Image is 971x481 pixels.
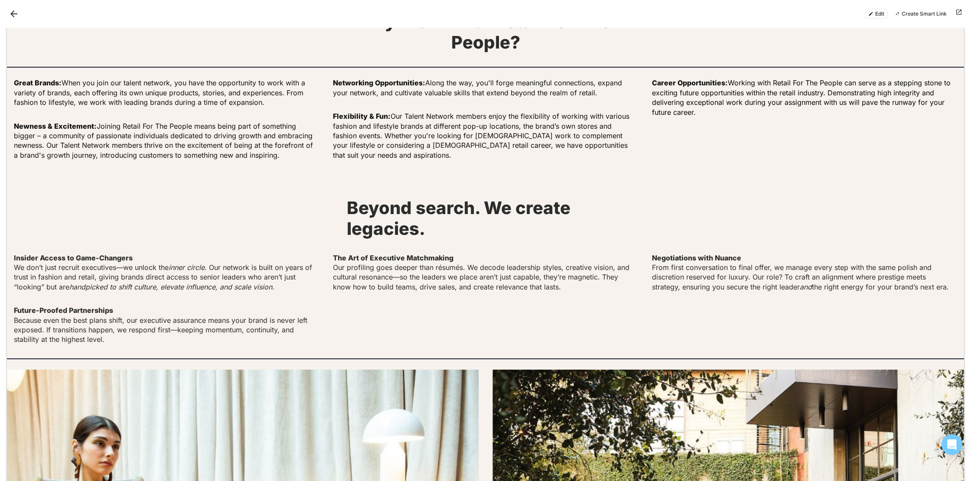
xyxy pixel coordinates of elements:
strong: The Art of Executive Matchmaking [333,253,453,262]
strong: Why Work With Retail For The People? [356,11,615,53]
strong: Flexibility & Fun: [333,112,391,120]
em: handpicked to shift culture, elevate influence, and scale vision [69,283,272,291]
strong: Negotiations with Nuance [652,253,741,262]
button: Edit [865,9,888,19]
strong: Future-Proofed Partnerships [14,306,113,315]
p: We don’t just recruit executives—we unlock the . Our network is built on years of trust in fashio... [14,253,319,292]
button: Create Smart Link [891,9,950,19]
strong: Insider Access to Game-Changers [14,253,133,262]
em: and [800,283,812,291]
strong: Career Opportunities: [652,78,728,87]
strong: Great Brands: [14,78,62,87]
em: inner circle [169,263,205,272]
strong: Networking Opportunities: [333,78,425,87]
strong: Newness & Excitement: [14,122,97,130]
p: Because even the best plans shift, our executive assurance means your brand is never left exposed... [14,305,319,344]
button: Back [7,7,21,21]
span: When you join our talent network, you have the opportunity to work with a variety of brands, each... [14,78,307,107]
span: Along the way, you'll forge meaningful connections, expand your network, and cultivate valuable s... [333,78,624,97]
p: From first conversation to final offer, we manage every step with the same polish and discretion ... [652,253,957,292]
div: Open Intercom Messenger [942,434,962,455]
span: Working with Retail For The People can serve as a stepping stone to exciting future opportunities... [652,78,953,116]
strong: Beyond search. We create legacies. [347,197,574,239]
span: Our Talent Network members enjoy the flexibility of working with various fashion and lifestyle br... [333,112,632,159]
p: Our profiling goes deeper than résumés. We decode leadership styles, creative vision, and cultura... [333,253,638,292]
span: Joining Retail For The People means being part of something bigger – a community of passionate in... [14,122,315,159]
